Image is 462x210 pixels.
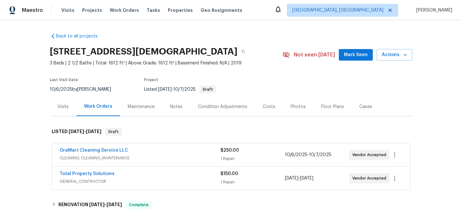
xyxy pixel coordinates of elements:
span: 10/6/2025 [50,87,72,92]
div: Notes [170,104,183,110]
span: [DATE] [107,202,122,207]
span: - [285,152,331,158]
div: Maintenance [128,104,155,110]
span: Projects [82,7,102,13]
span: - [285,175,313,181]
button: Copy Address [237,46,249,57]
button: Mark Seen [339,49,373,61]
span: Not seen [DATE] [294,52,335,58]
span: Project [144,78,158,82]
span: Mark Seen [344,51,368,59]
span: Last Visit Date [50,78,78,82]
div: Visits [57,104,69,110]
span: - [89,202,122,207]
span: [DATE] [158,87,172,92]
div: Costs [263,104,275,110]
div: Work Orders [84,103,112,110]
span: Complete [126,202,151,208]
span: 3 Beds | 2 1/2 Baths | Total: 1612 ft² | Above Grade: 1612 ft² | Basement Finished: N/A | 2019 [50,60,282,66]
div: by [PERSON_NAME] [50,86,119,93]
span: Listed [144,87,216,92]
span: Properties [168,7,193,13]
div: Cases [359,104,372,110]
span: Draft [106,129,121,135]
span: 10/6/2025 [285,153,307,157]
span: [PERSON_NAME] [414,7,452,13]
span: [DATE] [86,129,101,134]
h6: RENOVATION [58,201,122,209]
span: [DATE] [69,129,84,134]
span: Geo Assignments [201,7,242,13]
div: 1 Repair [220,179,285,185]
span: Vendor Accepted [352,152,389,158]
span: CLEANING, CLEANING_MAINTENANCE [60,155,220,161]
div: Floor Plans [321,104,344,110]
span: Visits [61,7,74,13]
span: GENERAL_CONTRACTOR [60,178,220,185]
span: 10/7/2025 [309,153,331,157]
span: [DATE] [300,176,313,181]
span: $150.00 [220,172,238,176]
button: Actions [377,49,412,61]
span: $250.00 [220,148,239,153]
div: LISTED [DATE]-[DATE]Draft [50,122,412,142]
h2: [STREET_ADDRESS][DEMOGRAPHIC_DATA] [50,48,237,55]
div: Photos [291,104,306,110]
span: Vendor Accepted [352,175,389,181]
span: Draft [200,88,216,91]
span: Work Orders [110,7,139,13]
div: 1 Repair [220,155,285,162]
h6: LISTED [52,128,101,136]
span: 10/7/2025 [173,87,196,92]
a: Back to all projects [50,33,111,39]
span: Tasks [147,8,160,13]
a: GraMart Cleaning Service LLC [60,148,128,153]
span: [GEOGRAPHIC_DATA], [GEOGRAPHIC_DATA] [292,7,383,13]
span: Maestro [22,7,43,13]
span: - [69,129,101,134]
a: Total Property Solutions [60,172,115,176]
span: [DATE] [89,202,105,207]
div: Condition Adjustments [198,104,247,110]
span: Actions [382,51,407,59]
span: - [158,87,196,92]
span: [DATE] [285,176,298,181]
